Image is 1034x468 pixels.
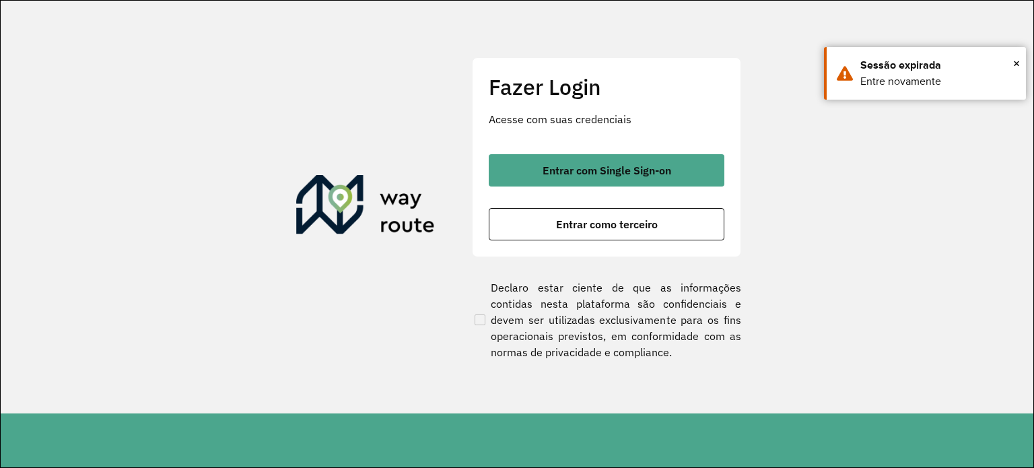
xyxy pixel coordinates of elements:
div: Sessão expirada [860,57,1016,73]
label: Declaro estar ciente de que as informações contidas nesta plataforma são confidenciais e devem se... [472,279,741,360]
span: Entrar como terceiro [556,219,658,230]
h2: Fazer Login [489,74,724,100]
button: button [489,154,724,187]
img: Roteirizador AmbevTech [296,175,435,240]
span: Entrar com Single Sign-on [543,165,671,176]
span: × [1013,53,1020,73]
button: button [489,208,724,240]
button: Close [1013,53,1020,73]
div: Entre novamente [860,73,1016,90]
p: Acesse com suas credenciais [489,111,724,127]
